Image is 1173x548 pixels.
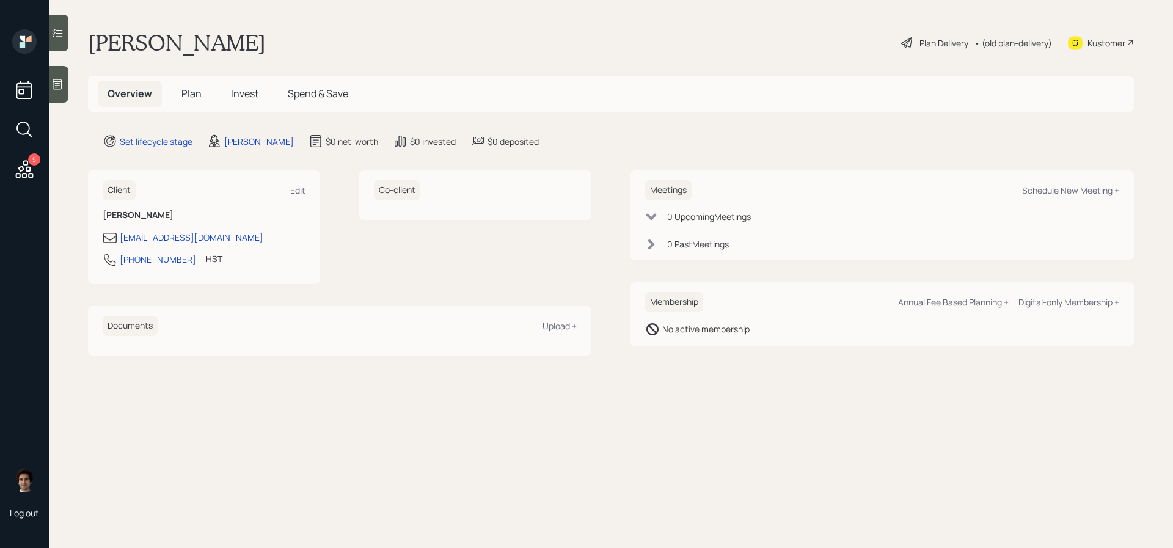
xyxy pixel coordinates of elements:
[488,135,539,148] div: $0 deposited
[12,468,37,492] img: harrison-schaefer-headshot-2.png
[919,37,968,49] div: Plan Delivery
[645,180,692,200] h6: Meetings
[974,37,1052,49] div: • (old plan-delivery)
[108,87,152,100] span: Overview
[181,87,202,100] span: Plan
[231,87,258,100] span: Invest
[288,87,348,100] span: Spend & Save
[1087,37,1125,49] div: Kustomer
[410,135,456,148] div: $0 invested
[103,210,305,221] h6: [PERSON_NAME]
[224,135,294,148] div: [PERSON_NAME]
[120,253,196,266] div: [PHONE_NUMBER]
[206,252,222,265] div: HST
[645,292,703,312] h6: Membership
[103,316,158,336] h6: Documents
[120,135,192,148] div: Set lifecycle stage
[374,180,420,200] h6: Co-client
[667,210,751,223] div: 0 Upcoming Meeting s
[898,296,1009,308] div: Annual Fee Based Planning +
[28,153,40,166] div: 5
[88,29,266,56] h1: [PERSON_NAME]
[543,320,577,332] div: Upload +
[1018,296,1119,308] div: Digital-only Membership +
[290,184,305,196] div: Edit
[120,231,263,244] div: [EMAIL_ADDRESS][DOMAIN_NAME]
[103,180,136,200] h6: Client
[326,135,378,148] div: $0 net-worth
[10,507,39,519] div: Log out
[662,323,750,335] div: No active membership
[667,238,729,250] div: 0 Past Meeting s
[1022,184,1119,196] div: Schedule New Meeting +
